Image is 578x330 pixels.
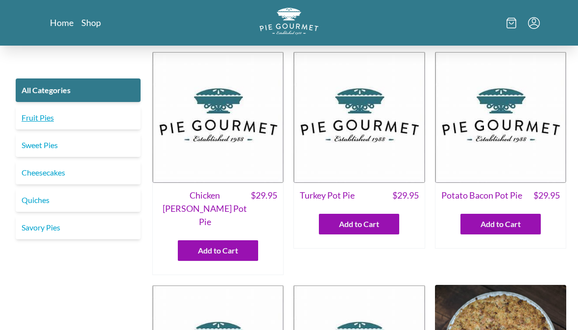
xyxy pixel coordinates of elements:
img: Chicken Curry Pot Pie [152,51,284,183]
span: Add to Cart [481,218,521,230]
a: Fruit Pies [16,106,141,129]
img: logo [260,8,318,35]
a: Quiches [16,188,141,212]
span: Add to Cart [339,218,379,230]
span: Turkey Pot Pie [300,189,355,202]
span: Potato Bacon Pot Pie [441,189,522,202]
button: Add to Cart [319,214,399,234]
button: Add to Cart [178,240,258,261]
span: Add to Cart [198,245,238,256]
a: Home [50,17,73,28]
img: Turkey Pot Pie [293,51,425,183]
span: $ 29.95 [533,189,560,202]
a: Logo [260,8,318,38]
button: Add to Cart [460,214,541,234]
a: Savory Pies [16,216,141,239]
img: Potato Bacon Pot Pie [435,51,566,183]
a: Cheesecakes [16,161,141,184]
span: Chicken [PERSON_NAME] Pot Pie [159,189,251,228]
a: Sweet Pies [16,133,141,157]
a: Shop [81,17,101,28]
span: $ 29.95 [392,189,419,202]
button: Menu [528,17,540,29]
a: All Categories [16,78,141,102]
span: $ 29.95 [251,189,277,228]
